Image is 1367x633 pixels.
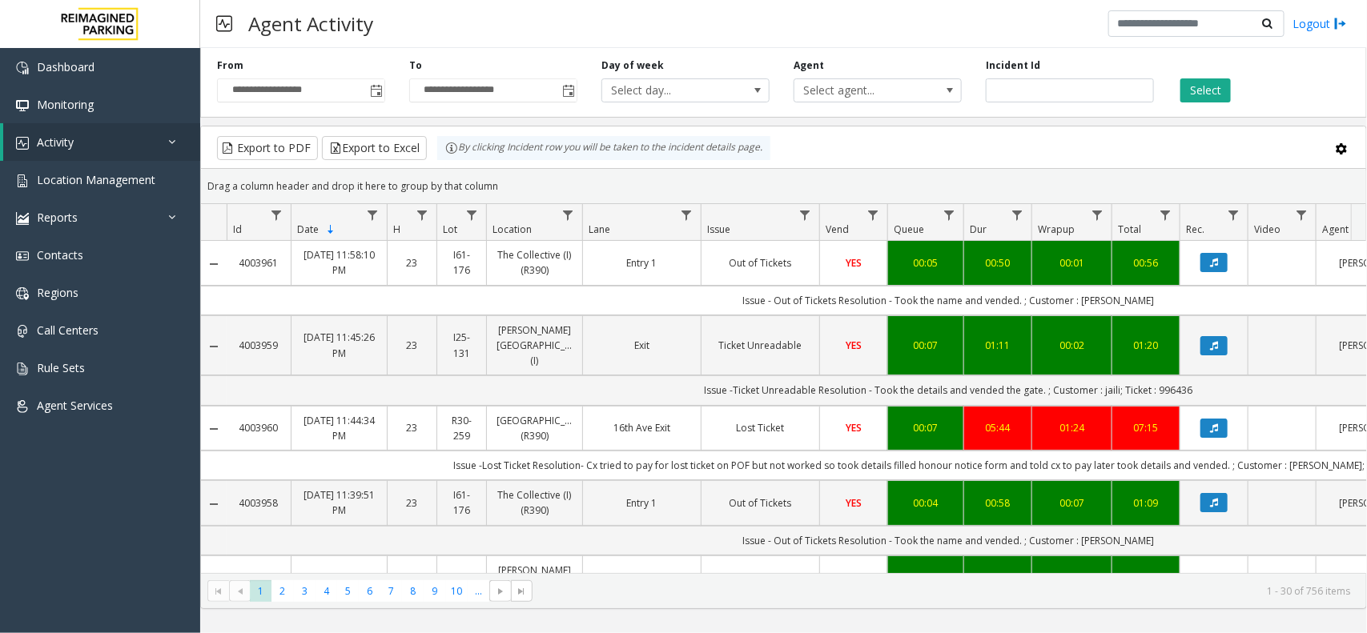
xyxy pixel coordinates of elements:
[830,338,878,353] a: YES
[711,495,810,511] a: Out of Tickets
[1042,338,1102,353] a: 00:02
[3,123,200,161] a: Activity
[16,174,29,187] img: 'icon'
[1087,204,1108,226] a: Wrapup Filter Menu
[236,338,281,353] a: 4003959
[542,584,1350,598] kendo-pager-info: 1 - 30 of 756 items
[16,325,29,338] img: 'icon'
[37,285,78,300] span: Regions
[974,420,1022,435] a: 05:44
[316,580,337,602] span: Page 4
[593,255,691,270] a: Entry 1
[250,580,271,602] span: Page 1
[711,338,810,353] a: Ticket Unreadable
[1122,495,1170,511] div: 01:09
[1334,15,1347,32] img: logout
[16,400,29,413] img: 'icon'
[516,585,529,598] span: Go to the last page
[409,58,422,73] label: To
[216,4,232,43] img: pageIcon
[1186,222,1204,236] span: Rec.
[589,222,610,236] span: Lane
[602,79,735,102] span: Select day...
[1122,420,1170,435] a: 07:15
[846,256,862,270] span: YES
[711,255,810,270] a: Out of Tickets
[447,570,476,600] a: I25-131
[493,222,532,236] span: Location
[1038,222,1075,236] span: Wrapup
[393,222,400,236] span: H
[271,580,293,602] span: Page 2
[497,247,573,278] a: The Collective (I) (R390)
[397,420,427,435] a: 23
[359,580,380,602] span: Page 6
[37,210,78,225] span: Reports
[201,258,227,270] a: Collapse Details
[1042,420,1102,435] a: 01:24
[898,420,954,435] a: 00:07
[970,222,987,236] span: Dur
[593,495,691,511] a: Entry 1
[367,79,384,102] span: Toggle popup
[297,222,319,236] span: Date
[974,495,1022,511] div: 00:58
[974,255,1022,270] div: 00:50
[846,496,862,510] span: YES
[898,338,954,353] a: 00:07
[974,338,1022,353] a: 01:11
[830,495,878,511] a: YES
[447,413,476,443] a: R30-259
[201,340,227,353] a: Collapse Details
[898,255,954,270] a: 00:05
[447,330,476,360] a: I25-131
[601,58,664,73] label: Day of week
[322,136,427,160] button: Export to Excel
[201,423,227,435] a: Collapse Details
[236,495,281,511] a: 4003958
[1007,204,1028,226] a: Dur Filter Menu
[1118,222,1141,236] span: Total
[446,580,468,602] span: Page 10
[16,287,29,300] img: 'icon'
[301,487,377,518] a: [DATE] 11:39:51 PM
[497,563,573,609] a: [PERSON_NAME][GEOGRAPHIC_DATA] (I)
[559,79,577,102] span: Toggle popup
[461,204,483,226] a: Lot Filter Menu
[380,580,402,602] span: Page 7
[201,498,227,511] a: Collapse Details
[324,223,337,236] span: Sortable
[201,204,1366,573] div: Data table
[846,339,862,352] span: YES
[16,363,29,375] img: 'icon'
[37,134,74,150] span: Activity
[217,136,318,160] button: Export to PDF
[593,420,691,435] a: 16th Ave Exit
[497,413,573,443] a: [GEOGRAPHIC_DATA] (R390)
[794,58,824,73] label: Agent
[1122,338,1170,353] a: 01:20
[1042,255,1102,270] a: 00:01
[676,204,698,226] a: Lane Filter Menu
[468,580,489,602] span: Page 11
[1122,255,1170,270] a: 00:56
[939,204,960,226] a: Queue Filter Menu
[397,495,427,511] a: 23
[1293,15,1347,32] a: Logout
[445,142,458,154] img: infoIcon.svg
[794,204,816,226] a: Issue Filter Menu
[593,338,691,353] a: Exit
[707,222,730,236] span: Issue
[337,580,359,602] span: Page 5
[986,58,1040,73] label: Incident Id
[201,172,1366,200] div: Drag a column header and drop it here to group by that column
[511,580,533,603] span: Go to the last page
[16,137,29,150] img: 'icon'
[16,99,29,112] img: 'icon'
[397,255,427,270] a: 23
